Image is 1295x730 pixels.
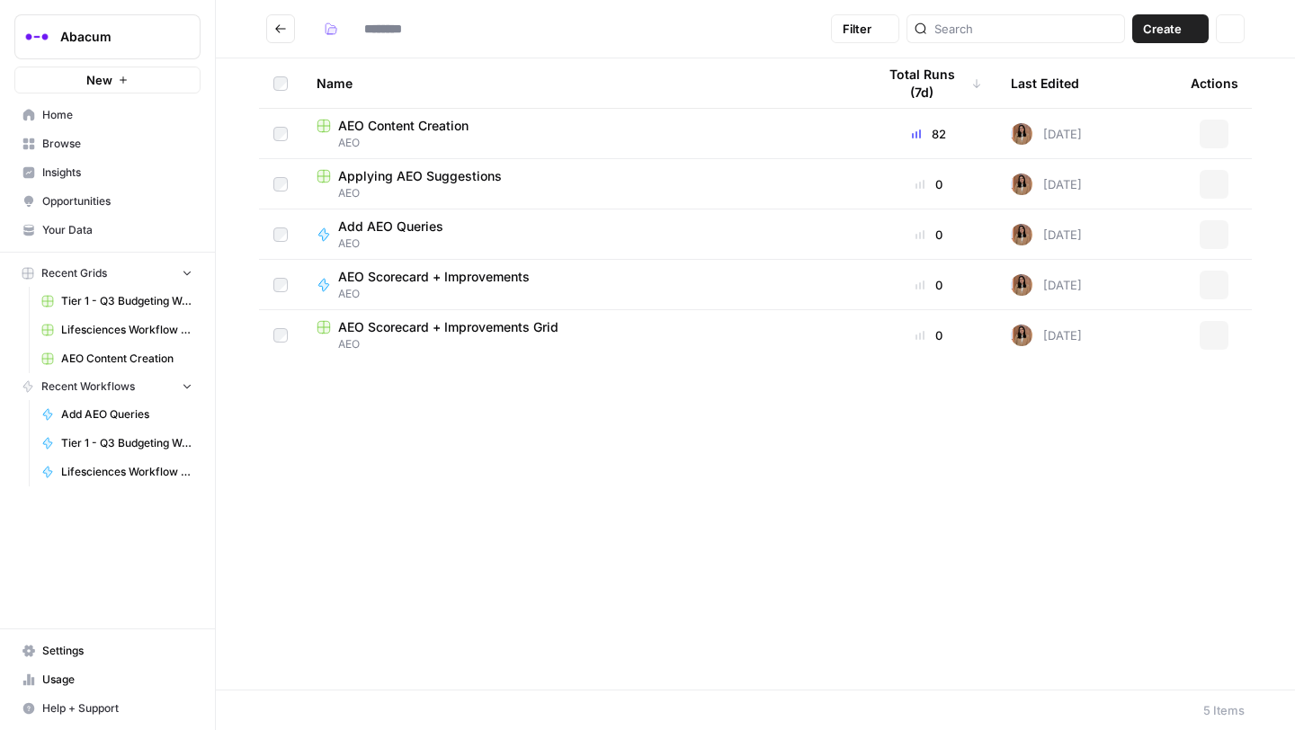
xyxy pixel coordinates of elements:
[21,21,53,53] img: Abacum Logo
[14,216,201,245] a: Your Data
[843,20,871,38] span: Filter
[876,58,982,108] div: Total Runs (7d)
[42,136,192,152] span: Browse
[1143,20,1182,38] span: Create
[42,222,192,238] span: Your Data
[1011,224,1082,245] div: [DATE]
[338,218,443,236] span: Add AEO Queries
[14,158,201,187] a: Insights
[61,293,192,309] span: Tier 1 - Q3 Budgeting Workflows Grid
[61,464,192,480] span: Lifesciences Workflow ([DATE])
[33,458,201,486] a: Lifesciences Workflow ([DATE])
[1011,123,1032,145] img: jqqluxs4pyouhdpojww11bswqfcs
[317,218,847,252] a: Add AEO QueriesAEO
[33,316,201,344] a: Lifesciences Workflow ([DATE]) Grid
[14,101,201,129] a: Home
[86,71,112,89] span: New
[1011,274,1032,296] img: jqqluxs4pyouhdpojww11bswqfcs
[1011,174,1082,195] div: [DATE]
[14,187,201,216] a: Opportunities
[14,665,201,694] a: Usage
[1191,58,1238,108] div: Actions
[317,58,847,108] div: Name
[317,135,847,151] span: AEO
[1011,58,1079,108] div: Last Edited
[1011,325,1032,346] img: jqqluxs4pyouhdpojww11bswqfcs
[42,165,192,181] span: Insights
[338,268,530,286] span: AEO Scorecard + Improvements
[41,265,107,281] span: Recent Grids
[14,14,201,59] button: Workspace: Abacum
[42,107,192,123] span: Home
[338,167,502,185] span: Applying AEO Suggestions
[876,226,982,244] div: 0
[33,400,201,429] a: Add AEO Queries
[338,318,558,336] span: AEO Scorecard + Improvements Grid
[317,117,847,151] a: AEO Content CreationAEO
[33,429,201,458] a: Tier 1 - Q3 Budgeting Workflows
[876,125,982,143] div: 82
[42,193,192,209] span: Opportunities
[1011,274,1082,296] div: [DATE]
[1011,123,1082,145] div: [DATE]
[61,351,192,367] span: AEO Content Creation
[41,378,135,395] span: Recent Workflows
[876,175,982,193] div: 0
[317,318,847,352] a: AEO Scorecard + Improvements GridAEO
[14,260,201,287] button: Recent Grids
[317,185,847,201] span: AEO
[317,167,847,201] a: Applying AEO SuggestionsAEO
[14,129,201,158] a: Browse
[831,14,899,43] button: Filter
[42,700,192,717] span: Help + Support
[14,373,201,400] button: Recent Workflows
[60,28,169,46] span: Abacum
[1011,325,1082,346] div: [DATE]
[338,286,544,302] span: AEO
[317,268,847,302] a: AEO Scorecard + ImprovementsAEO
[876,276,982,294] div: 0
[876,326,982,344] div: 0
[61,322,192,338] span: Lifesciences Workflow ([DATE]) Grid
[1011,174,1032,195] img: jqqluxs4pyouhdpojww11bswqfcs
[33,344,201,373] a: AEO Content Creation
[14,637,201,665] a: Settings
[42,643,192,659] span: Settings
[266,14,295,43] button: Go back
[14,694,201,723] button: Help + Support
[33,287,201,316] a: Tier 1 - Q3 Budgeting Workflows Grid
[1203,701,1245,719] div: 5 Items
[61,435,192,451] span: Tier 1 - Q3 Budgeting Workflows
[317,336,847,352] span: AEO
[14,67,201,93] button: New
[1011,224,1032,245] img: jqqluxs4pyouhdpojww11bswqfcs
[338,236,458,252] span: AEO
[61,406,192,423] span: Add AEO Queries
[1132,14,1209,43] button: Create
[42,672,192,688] span: Usage
[338,117,469,135] span: AEO Content Creation
[934,20,1117,38] input: Search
